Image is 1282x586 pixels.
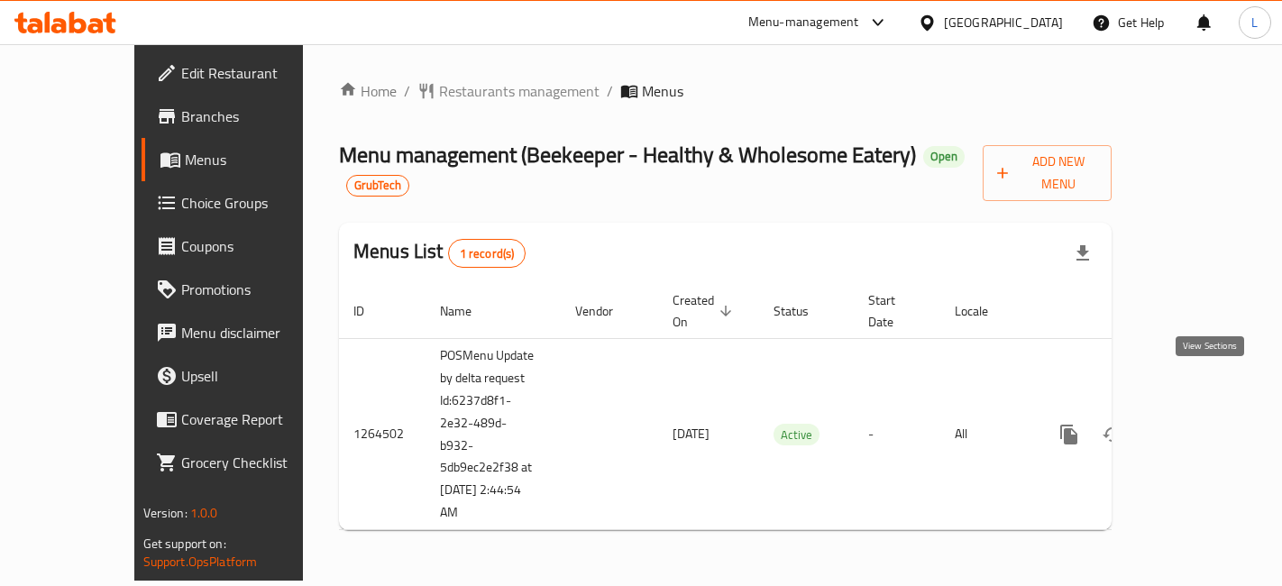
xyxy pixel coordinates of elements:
span: Created On [673,289,737,333]
div: Active [774,424,820,445]
div: Open [923,146,965,168]
a: Branches [142,95,348,138]
a: Menus [142,138,348,181]
span: Get support on: [143,532,226,555]
span: Branches [181,105,334,127]
span: Active [774,425,820,445]
span: Version: [143,501,188,525]
td: POSMenu Update by delta request Id:6237d8f1-2e32-489d-b932-5db9ec2e2f38 at [DATE] 2:44:54 AM [426,338,561,530]
table: enhanced table [339,284,1235,531]
span: Locale [955,300,1012,322]
span: Menus [185,149,334,170]
span: Menu disclaimer [181,322,334,343]
span: Promotions [181,279,334,300]
a: Menu disclaimer [142,311,348,354]
td: - [854,338,940,530]
a: Coverage Report [142,398,348,441]
span: Edit Restaurant [181,62,334,84]
span: Menus [642,80,683,102]
span: Grocery Checklist [181,452,334,473]
a: Support.OpsPlatform [143,550,258,573]
span: Choice Groups [181,192,334,214]
li: / [404,80,410,102]
nav: breadcrumb [339,80,1112,102]
a: Home [339,80,397,102]
td: 1264502 [339,338,426,530]
span: Status [774,300,832,322]
a: Promotions [142,268,348,311]
span: Restaurants management [439,80,600,102]
span: 1.0.0 [190,501,218,525]
span: Menu management ( Beekeeper - Healthy & Wholesome Eatery ) [339,134,916,175]
span: 1 record(s) [449,245,526,262]
button: Add New Menu [983,145,1112,201]
a: Grocery Checklist [142,441,348,484]
span: Open [923,149,965,164]
span: ID [353,300,388,322]
th: Actions [1033,284,1235,339]
button: Change Status [1091,413,1134,456]
h2: Menus List [353,238,526,268]
span: Start Date [868,289,919,333]
span: Vendor [575,300,636,322]
div: Export file [1061,232,1104,275]
a: Restaurants management [417,80,600,102]
li: / [607,80,613,102]
div: Total records count [448,239,527,268]
td: All [940,338,1033,530]
span: Name [440,300,495,322]
a: Coupons [142,224,348,268]
a: Edit Restaurant [142,51,348,95]
div: [GEOGRAPHIC_DATA] [944,13,1063,32]
span: GrubTech [347,178,408,193]
span: Add New Menu [997,151,1097,196]
span: Coverage Report [181,408,334,430]
div: Menu-management [748,12,859,33]
button: more [1048,413,1091,456]
span: L [1251,13,1258,32]
span: Upsell [181,365,334,387]
a: Upsell [142,354,348,398]
span: Coupons [181,235,334,257]
a: Choice Groups [142,181,348,224]
span: [DATE] [673,422,710,445]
